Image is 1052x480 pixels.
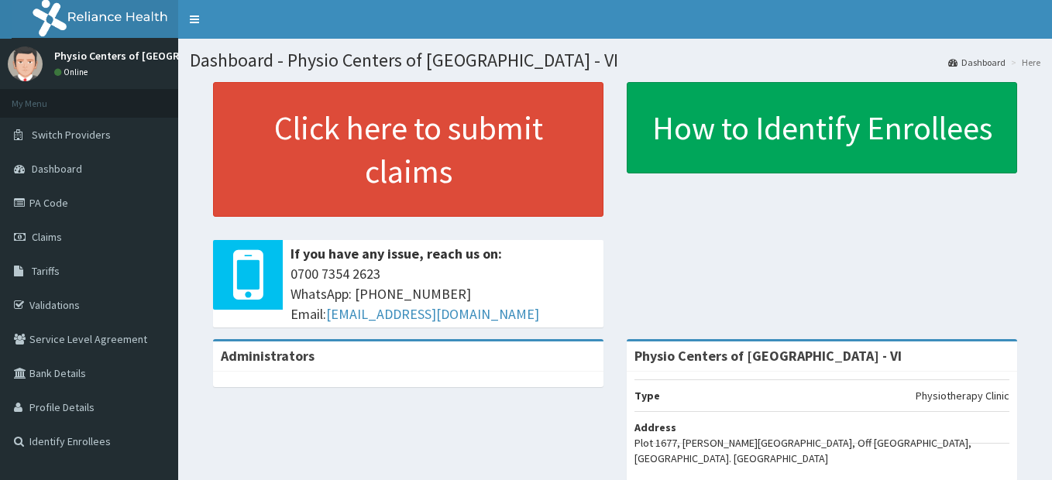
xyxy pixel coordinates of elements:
[213,82,603,217] a: Click here to submit claims
[221,347,315,365] b: Administrators
[627,82,1017,173] a: How to Identify Enrollees
[291,245,502,262] b: If you have any issue, reach us on:
[916,388,1009,403] p: Physiotherapy Clinic
[32,162,82,176] span: Dashboard
[190,50,1040,70] h1: Dashboard - Physio Centers of [GEOGRAPHIC_DATA] - VI
[54,67,91,77] a: Online
[634,347,902,365] strong: Physio Centers of [GEOGRAPHIC_DATA] - VI
[1007,56,1040,69] li: Here
[291,264,596,324] span: 0700 7354 2623 WhatsApp: [PHONE_NUMBER] Email:
[634,420,676,434] b: Address
[634,389,660,403] b: Type
[32,264,60,278] span: Tariffs
[634,435,1009,466] p: Plot 1677, [PERSON_NAME][GEOGRAPHIC_DATA], Off [GEOGRAPHIC_DATA], [GEOGRAPHIC_DATA]. [GEOGRAPHIC_...
[32,128,111,142] span: Switch Providers
[54,50,242,61] p: Physio Centers of [GEOGRAPHIC_DATA]
[32,230,62,244] span: Claims
[8,46,43,81] img: User Image
[326,305,539,323] a: [EMAIL_ADDRESS][DOMAIN_NAME]
[948,56,1006,69] a: Dashboard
